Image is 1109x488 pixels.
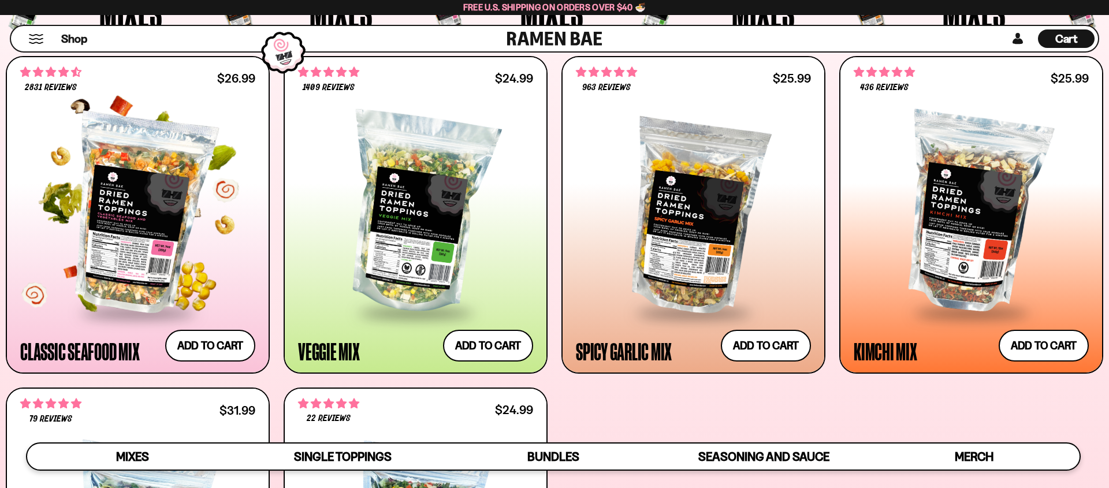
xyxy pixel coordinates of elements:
[307,414,351,423] span: 22 reviews
[582,83,631,92] span: 963 reviews
[999,330,1089,362] button: Add to cart
[237,444,448,470] a: Single Toppings
[869,444,1080,470] a: Merch
[495,404,533,415] div: $24.99
[576,341,672,362] div: Spicy Garlic Mix
[576,65,637,80] span: 4.75 stars
[443,330,533,362] button: Add to cart
[854,65,915,80] span: 4.76 stars
[284,56,548,374] a: 4.76 stars 1409 reviews $24.99 Veggie Mix Add to cart
[29,415,72,424] span: 79 reviews
[955,449,993,464] span: Merch
[698,449,829,464] span: Seasoning and Sauce
[860,83,909,92] span: 436 reviews
[116,449,149,464] span: Mixes
[28,34,44,44] button: Mobile Menu Trigger
[463,2,646,13] span: Free U.S. Shipping on Orders over $40 🍜
[20,65,81,80] span: 4.68 stars
[495,73,533,84] div: $24.99
[217,73,255,84] div: $26.99
[303,83,354,92] span: 1409 reviews
[658,444,869,470] a: Seasoning and Sauce
[294,449,392,464] span: Single Toppings
[61,29,87,48] a: Shop
[721,330,811,362] button: Add to cart
[219,405,255,416] div: $31.99
[27,444,237,470] a: Mixes
[773,73,811,84] div: $25.99
[854,341,917,362] div: Kimchi Mix
[839,56,1103,374] a: 4.76 stars 436 reviews $25.99 Kimchi Mix Add to cart
[561,56,825,374] a: 4.75 stars 963 reviews $25.99 Spicy Garlic Mix Add to cart
[165,330,255,362] button: Add to cart
[1038,26,1095,51] div: Cart
[298,396,359,411] span: 4.82 stars
[298,65,359,80] span: 4.76 stars
[6,56,270,374] a: 4.68 stars 2831 reviews $26.99 Classic Seafood Mix Add to cart
[448,444,658,470] a: Bundles
[61,31,87,47] span: Shop
[20,396,81,411] span: 4.82 stars
[25,83,77,92] span: 2831 reviews
[20,341,139,362] div: Classic Seafood Mix
[527,449,579,464] span: Bundles
[298,341,360,362] div: Veggie Mix
[1055,32,1078,46] span: Cart
[1051,73,1089,84] div: $25.99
